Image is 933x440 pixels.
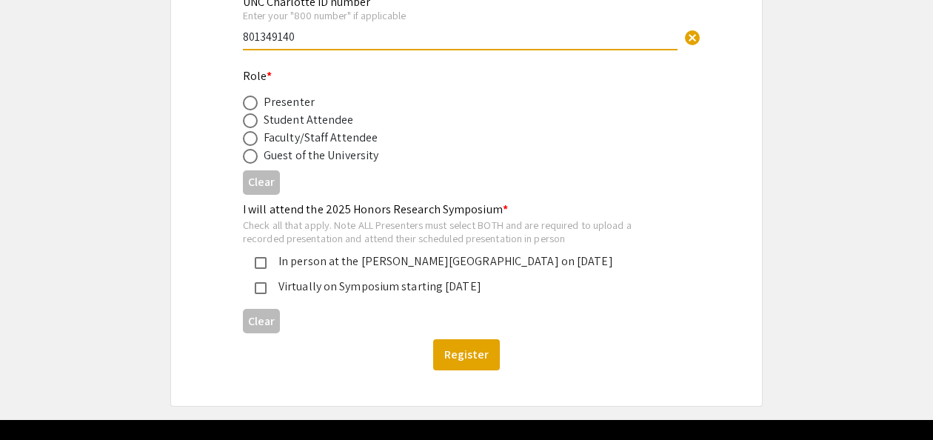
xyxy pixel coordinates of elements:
[243,29,678,44] input: Type Here
[678,21,707,51] button: Clear
[264,93,315,111] div: Presenter
[267,253,655,270] div: In person at the [PERSON_NAME][GEOGRAPHIC_DATA] on [DATE]
[11,373,63,429] iframe: Chat
[243,201,508,217] mat-label: I will attend the 2025 Honors Research Symposium
[264,129,378,147] div: Faculty/Staff Attendee
[433,339,500,370] button: Register
[683,29,701,47] span: cancel
[267,278,655,296] div: Virtually on Symposium starting [DATE]
[243,68,272,84] mat-label: Role
[243,9,678,22] div: Enter your "800 number" if applicable
[264,111,354,129] div: Student Attendee
[264,147,378,164] div: Guest of the University
[243,309,280,333] button: Clear
[243,170,280,195] button: Clear
[243,219,666,244] div: Check all that apply. Note ALL Presenters must select BOTH and are required to upload a recorded ...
